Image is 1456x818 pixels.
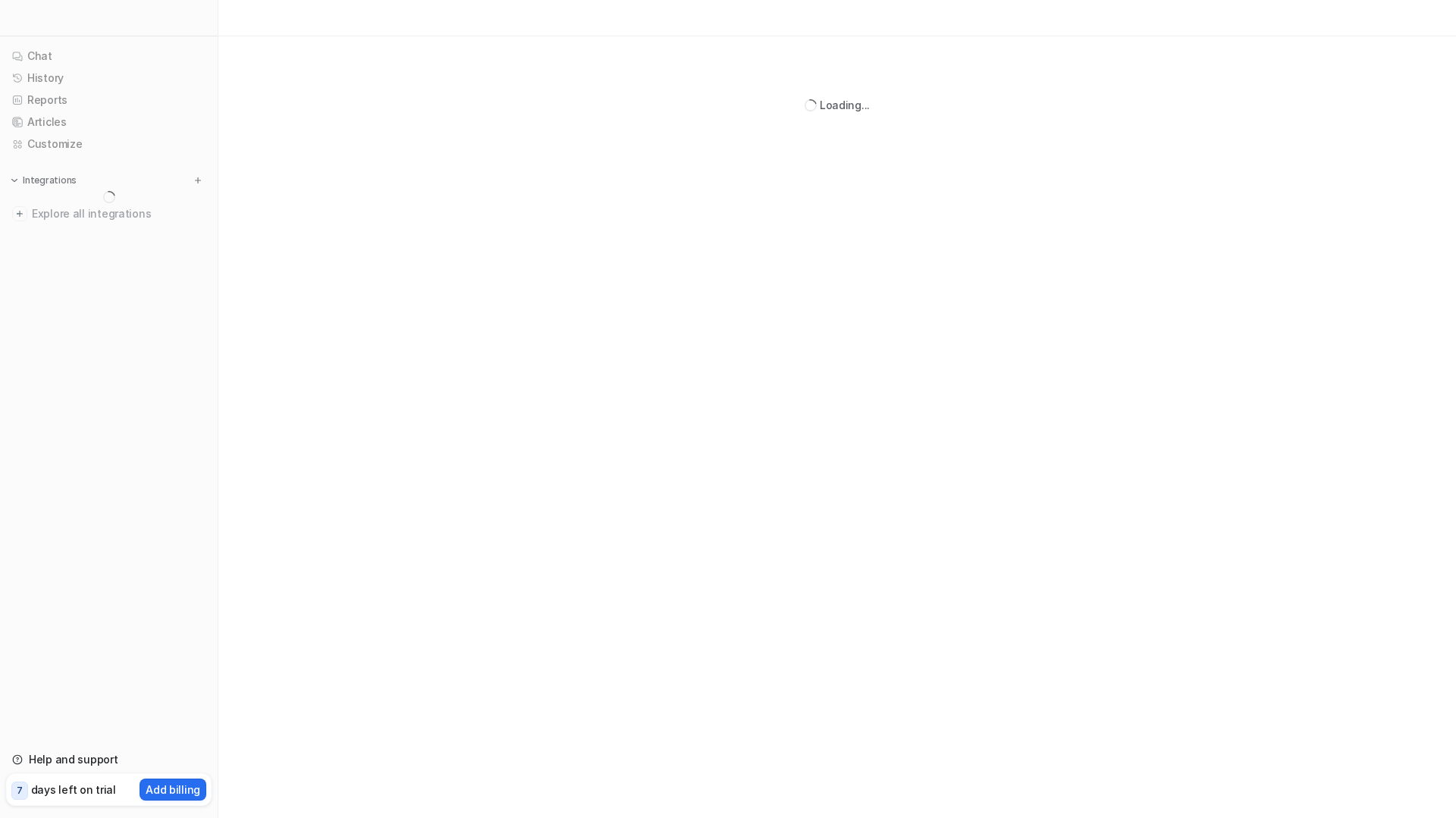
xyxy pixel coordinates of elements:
[820,97,870,113] div: Loading...
[6,111,212,133] a: Articles
[23,174,77,186] p: Integrations
[6,133,212,155] a: Customize
[31,782,116,798] p: days left on trial
[140,779,206,801] button: Add billing
[6,203,212,224] a: Explore all integrations
[6,173,81,188] button: Integrations
[146,782,200,798] p: Add billing
[193,175,203,186] img: menu_add.svg
[12,206,27,221] img: explore all integrations
[6,67,212,89] a: History
[17,784,23,798] p: 7
[6,89,212,111] a: Reports
[6,45,212,67] a: Chat
[6,749,212,770] a: Help and support
[9,175,20,186] img: expand menu
[32,202,206,226] span: Explore all integrations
